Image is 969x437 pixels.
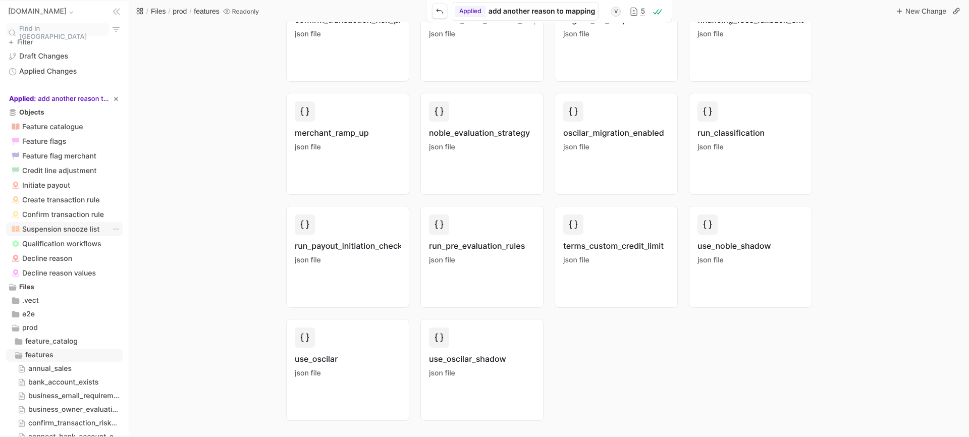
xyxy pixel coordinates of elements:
span: edit [28,405,120,415]
span: Credit line adjustment [22,167,96,175]
span: 5 [640,8,645,15]
span: [DOMAIN_NAME] [8,7,67,17]
span: terms_custom_credit_limit [563,241,664,251]
span: json file [429,30,455,38]
button: prod [171,4,188,18]
span: Initiate payout [22,181,70,190]
span: edit [28,418,120,428]
div: files/e2e/ [6,308,123,321]
div: collections/.vect/.virtual-2022v1/.vect/labels/recipes/suspension-snooze-list.json [6,222,123,236]
button: Confirmations [650,3,666,21]
div: File explorer entry [6,178,123,192]
span: Files [151,8,166,16]
button: noble_evaluation_strategyjson file [420,93,544,195]
span: edit [22,309,46,319]
div: File explorer entry [6,134,123,148]
span: json file [429,369,455,377]
span: Feature catalogue [22,123,83,131]
span: json file [563,256,589,264]
button: Diff [625,3,649,21]
button: branch expand control [17,418,27,428]
div: File explorer entry [6,417,123,430]
span: Confirm transaction rule [22,210,104,219]
span: edit [25,337,78,347]
div: collections/.vect/.virtual-2022v1/.vect/labels/recipes/decline-reason-values.json [6,266,123,280]
div: Objects [19,108,44,117]
span: oscilar_migration_enabled [563,128,664,138]
span: Filter [17,39,33,46]
span: json file [563,30,589,38]
div: File explorer entry [6,308,123,321]
div: File explorer entry [6,376,123,389]
div: File explorer entry [6,349,123,362]
span: edit [25,350,53,360]
div: File explorer entry [6,193,123,207]
span: json file [295,143,321,151]
span: use_oscilar [295,354,338,364]
button: branch expand control [11,323,21,333]
div: File explorer entry [6,403,123,416]
div: File explorer entry [6,362,123,375]
span: Find in [GEOGRAPHIC_DATA] [19,25,107,41]
div: collections/.vect/.virtual-2022v1/.vect/labels/recipes/decline-reason.json [6,251,123,265]
span: json file [697,256,724,264]
div: File explorer entry [6,390,123,403]
span: json file [295,30,321,38]
div: collections/.vect/.virtual-2022v1/.vect/labels/recipes/credit-line-adjustment.json [6,163,123,178]
div: File explorer entry [6,237,123,251]
div: breadcrumbs [134,4,221,18]
span: json file [697,30,724,38]
button: branch expand control [8,107,18,118]
div: files/prod/features/confirm_transaction_risk_platform.json [6,417,123,430]
button: Find in [GEOGRAPHIC_DATA] [6,23,109,36]
button: Filter [6,37,36,48]
span: Feature flag merchant [22,152,96,160]
div: File explorer entry [6,266,123,280]
div: files/prod/feature_catalog/ [6,335,123,348]
span: json file [563,143,589,151]
div: files/.vect/ [6,294,123,307]
div: File explorer entry [6,251,123,265]
div: collections/.vect/.virtual-2022v1/.vect/labels/recipes/feature-flag-merchant.json [6,149,123,163]
div: File explorer entry [6,207,123,222]
div: files/prod/features/business_owner_evaluation.json [6,403,123,416]
button: merchant_ramp_upjson file [286,93,409,195]
div: File explorer entry [6,294,123,307]
span: edit [19,283,41,291]
button: Repo menu [6,6,76,18]
div: File explorer entry [6,321,123,335]
span: merchant_ramp_up [295,128,369,138]
div: File explorer entry [6,335,123,348]
span: / [146,6,148,16]
span: json file [429,256,455,264]
button: Object context menu trigger [111,224,121,234]
div: branch expand controlObjects [6,106,123,119]
span: json file [295,369,321,377]
div: File explorer entry [6,120,123,134]
span: json file [697,143,724,151]
button: branch expand control [11,296,21,306]
span: Qualification workflows [22,240,101,248]
span: noble_evaluation_strategy [429,128,530,138]
div: files/prod/features/bank_account_exists.json [6,376,123,389]
span: v [611,7,621,17]
div: Parameters [129,22,969,437]
button: run_pre_evaluation_rulesjson file [420,206,544,308]
span: json file [295,256,321,264]
div: files/prod/features/annual_sales.json [6,362,123,375]
span: edit [38,95,110,103]
button: branch expand control [17,405,27,415]
button: branch expand control [17,364,27,374]
button: run_payout_initiation_checkpoint_logicjson file [286,206,409,308]
div: File explorer entry [6,281,123,294]
button: use_oscilar_shadowjson file [420,319,544,421]
button: terms_custom_credit_limitjson file [555,206,678,308]
span: Decline reason values [22,269,96,278]
button: branch expand control [14,350,24,360]
span: New Change [904,5,947,17]
button: use_oscilarjson file [286,319,409,421]
span: Create transaction rule [22,196,100,204]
